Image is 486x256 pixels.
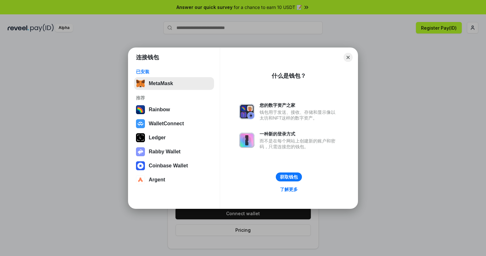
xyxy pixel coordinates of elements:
div: Coinbase Wallet [149,163,188,169]
img: svg+xml,%3Csvg%20width%3D%2228%22%20height%3D%2228%22%20viewBox%3D%220%200%2028%2028%22%20fill%3D... [136,161,145,170]
div: Rainbow [149,107,170,113]
div: Argent [149,177,165,183]
a: 了解更多 [276,185,302,194]
button: Rabby Wallet [134,145,214,158]
div: 钱包用于发送、接收、存储和显示像以太坊和NFT这样的数字资产。 [260,109,339,121]
button: Rainbow [134,103,214,116]
img: svg+xml,%3Csvg%20xmlns%3D%22http%3A%2F%2Fwww.w3.org%2F2000%2Fsvg%22%20width%3D%2228%22%20height%3... [136,133,145,142]
img: svg+xml,%3Csvg%20fill%3D%22none%22%20height%3D%2233%22%20viewBox%3D%220%200%2035%2033%22%20width%... [136,79,145,88]
button: WalletConnect [134,117,214,130]
button: Close [344,53,353,62]
img: svg+xml,%3Csvg%20xmlns%3D%22http%3A%2F%2Fwww.w3.org%2F2000%2Fsvg%22%20fill%3D%22none%22%20viewBox... [239,133,254,148]
div: 一种新的登录方式 [260,131,339,137]
button: Ledger [134,131,214,144]
div: MetaMask [149,81,173,86]
h1: 连接钱包 [136,54,159,61]
div: Rabby Wallet [149,149,181,155]
div: 什么是钱包？ [272,72,306,80]
button: 获取钱包 [276,172,302,181]
img: svg+xml,%3Csvg%20width%3D%2228%22%20height%3D%2228%22%20viewBox%3D%220%200%2028%2028%22%20fill%3D... [136,119,145,128]
div: Ledger [149,135,166,141]
div: 您的数字资产之家 [260,102,339,108]
div: 推荐 [136,95,212,101]
div: 获取钱包 [280,174,298,180]
img: svg+xml,%3Csvg%20xmlns%3D%22http%3A%2F%2Fwww.w3.org%2F2000%2Fsvg%22%20fill%3D%22none%22%20viewBox... [136,147,145,156]
button: MetaMask [134,77,214,90]
img: svg+xml,%3Csvg%20xmlns%3D%22http%3A%2F%2Fwww.w3.org%2F2000%2Fsvg%22%20fill%3D%22none%22%20viewBox... [239,104,254,119]
img: svg+xml,%3Csvg%20width%3D%2228%22%20height%3D%2228%22%20viewBox%3D%220%200%2028%2028%22%20fill%3D... [136,175,145,184]
div: 已安装 [136,69,212,75]
button: Coinbase Wallet [134,159,214,172]
button: Argent [134,173,214,186]
img: svg+xml,%3Csvg%20width%3D%22120%22%20height%3D%22120%22%20viewBox%3D%220%200%20120%20120%22%20fil... [136,105,145,114]
div: WalletConnect [149,121,184,127]
div: 而不是在每个网站上创建新的账户和密码，只需连接您的钱包。 [260,138,339,150]
div: 了解更多 [280,187,298,192]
